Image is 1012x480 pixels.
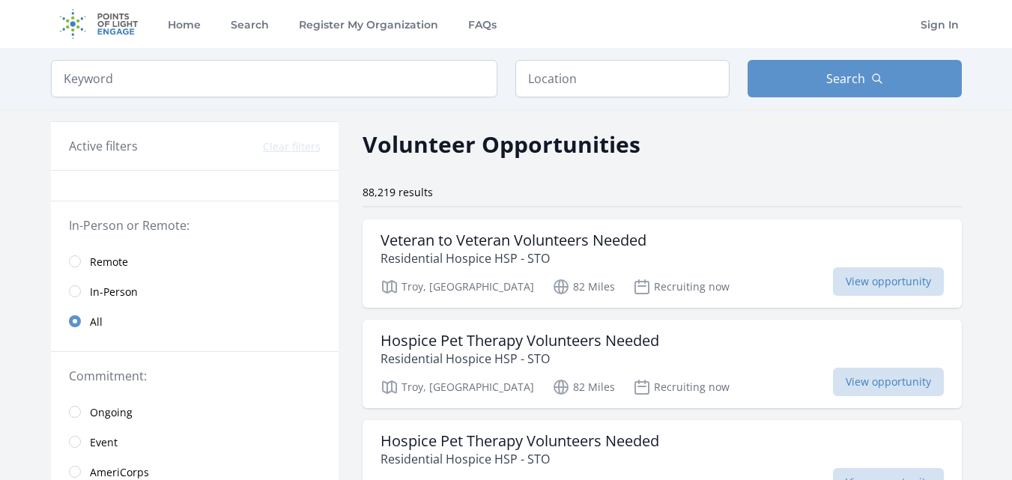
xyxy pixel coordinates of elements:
input: Location [515,60,730,97]
p: Recruiting now [633,278,730,296]
p: Troy, [GEOGRAPHIC_DATA] [381,278,534,296]
legend: In-Person or Remote: [69,216,321,234]
a: All [51,306,339,336]
p: Residential Hospice HSP - STO [381,350,659,368]
span: Event [90,435,118,450]
a: Event [51,427,339,457]
span: Search [826,70,865,88]
h3: Veteran to Veteran Volunteers Needed [381,231,646,249]
input: Keyword [51,60,497,97]
span: In-Person [90,285,138,300]
h3: Active filters [69,137,138,155]
p: 82 Miles [552,378,615,396]
span: Ongoing [90,405,133,420]
a: Hospice Pet Therapy Volunteers Needed Residential Hospice HSP - STO Troy, [GEOGRAPHIC_DATA] 82 Mi... [363,320,962,408]
p: Troy, [GEOGRAPHIC_DATA] [381,378,534,396]
span: Remote [90,255,128,270]
p: Residential Hospice HSP - STO [381,450,659,468]
p: Recruiting now [633,378,730,396]
a: In-Person [51,276,339,306]
p: Residential Hospice HSP - STO [381,249,646,267]
span: View opportunity [833,368,944,396]
h3: Hospice Pet Therapy Volunteers Needed [381,332,659,350]
button: Clear filters [263,139,321,154]
a: Remote [51,246,339,276]
p: 82 Miles [552,278,615,296]
a: Ongoing [51,397,339,427]
legend: Commitment: [69,367,321,385]
h2: Volunteer Opportunities [363,127,640,161]
h3: Hospice Pet Therapy Volunteers Needed [381,432,659,450]
span: 88,219 results [363,185,433,199]
span: All [90,315,103,329]
span: AmeriCorps [90,465,149,480]
button: Search [748,60,962,97]
a: Veteran to Veteran Volunteers Needed Residential Hospice HSP - STO Troy, [GEOGRAPHIC_DATA] 82 Mil... [363,219,962,308]
span: View opportunity [833,267,944,296]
